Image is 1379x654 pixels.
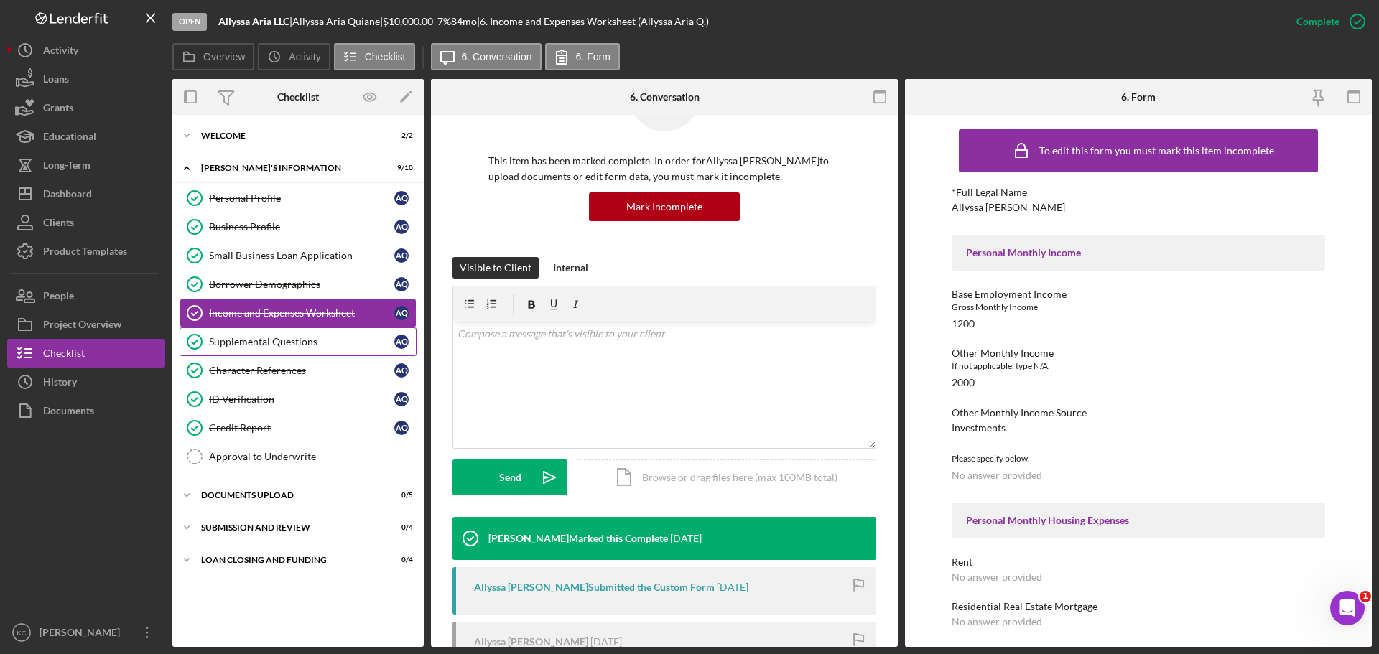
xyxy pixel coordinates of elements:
div: If not applicable, type N/A. [952,359,1325,373]
div: Allyssa [PERSON_NAME] [952,202,1065,213]
div: ID Verification [209,393,394,405]
div: Allyssa [PERSON_NAME] [474,636,588,648]
div: 0 / 4 [387,556,413,564]
button: Loans [7,65,165,93]
div: Educational [43,122,96,154]
time: 2025-06-02 01:58 [590,636,622,648]
div: History [43,368,77,400]
button: 6. Form [545,43,620,70]
button: Educational [7,122,165,151]
div: Character References [209,365,394,376]
div: Business Profile [209,221,394,233]
div: [PERSON_NAME]'S INFORMATION [201,164,377,172]
div: 0 / 4 [387,523,413,532]
div: 84 mo [451,16,477,27]
div: Other Monthly Income [952,347,1325,359]
a: Character ReferencesAQ [180,356,417,385]
div: 2 / 2 [387,131,413,140]
div: A Q [394,220,409,234]
div: 6. Form [1121,91,1156,103]
label: Activity [289,51,320,62]
div: 2000 [952,377,975,388]
div: LOAN CLOSING AND FUNDING [201,556,377,564]
div: 7 % [437,16,451,27]
button: Product Templates [7,237,165,266]
div: Open [172,13,207,31]
div: Borrower Demographics [209,279,394,290]
a: Income and Expenses WorksheetAQ [180,299,417,327]
a: Supplemental QuestionsAQ [180,327,417,356]
p: This item has been marked complete. In order for Allyssa [PERSON_NAME] to upload documents or edi... [488,153,840,185]
div: [PERSON_NAME] [36,618,129,650]
div: WELCOME [201,131,377,140]
div: 0 / 5 [387,491,413,500]
button: Project Overview [7,310,165,339]
div: | [218,16,292,27]
div: No answer provided [952,616,1042,627]
button: Activity [7,36,165,65]
div: A Q [394,335,409,349]
div: Credit Report [209,422,394,434]
button: Complete [1282,7,1372,36]
div: Please specify below. [952,452,1325,466]
div: Long-Term [43,151,90,183]
button: Dashboard [7,179,165,208]
a: Small Business Loan ApplicationAQ [180,241,417,270]
time: 2025-06-02 01:59 [717,581,748,593]
div: Dashboard [43,179,92,212]
div: Checklist [43,339,85,371]
span: 1 [1360,591,1371,602]
button: Documents [7,396,165,425]
div: *Full Legal Name [952,187,1325,198]
button: Mark Incomplete [589,192,740,221]
button: Visible to Client [452,257,539,279]
a: Business ProfileAQ [180,212,417,241]
div: Allyssa Aria Quiane | [292,16,383,27]
div: 6. Conversation [630,91,700,103]
div: A Q [394,248,409,263]
div: Other Monthly Income Source [952,407,1325,419]
div: Income and Expenses Worksheet [209,307,394,319]
div: Approval to Underwrite [209,451,416,462]
div: SUBMISSION AND REVIEW [201,523,377,532]
div: Investments [952,422,1006,434]
div: A Q [394,363,409,378]
button: People [7,281,165,310]
div: Activity [43,36,78,68]
div: $10,000.00 [383,16,437,27]
div: People [43,281,74,314]
div: A Q [394,306,409,320]
div: Product Templates [43,237,127,269]
button: Send [452,459,567,495]
div: No answer provided [952,470,1042,481]
div: 1200 [952,318,975,330]
div: [PERSON_NAME] Marked this Complete [488,533,668,544]
button: History [7,368,165,396]
button: Checklist [334,43,415,70]
div: Loans [43,65,69,97]
div: Visible to Client [460,257,531,279]
button: Long-Term [7,151,165,179]
button: KC[PERSON_NAME] [7,618,165,647]
div: A Q [394,277,409,291]
div: Mark Incomplete [626,192,702,221]
button: Internal [546,257,595,279]
button: 6. Conversation [431,43,542,70]
button: Overview [172,43,254,70]
a: Approval to Underwrite [180,442,417,471]
div: A Q [394,421,409,435]
button: Clients [7,208,165,237]
div: Personal Monthly Housing Expenses [966,515,1311,526]
a: Checklist [7,339,165,368]
b: Allyssa Aria LLC [218,15,289,27]
div: Personal Monthly Income [966,247,1311,258]
div: Personal Profile [209,192,394,204]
